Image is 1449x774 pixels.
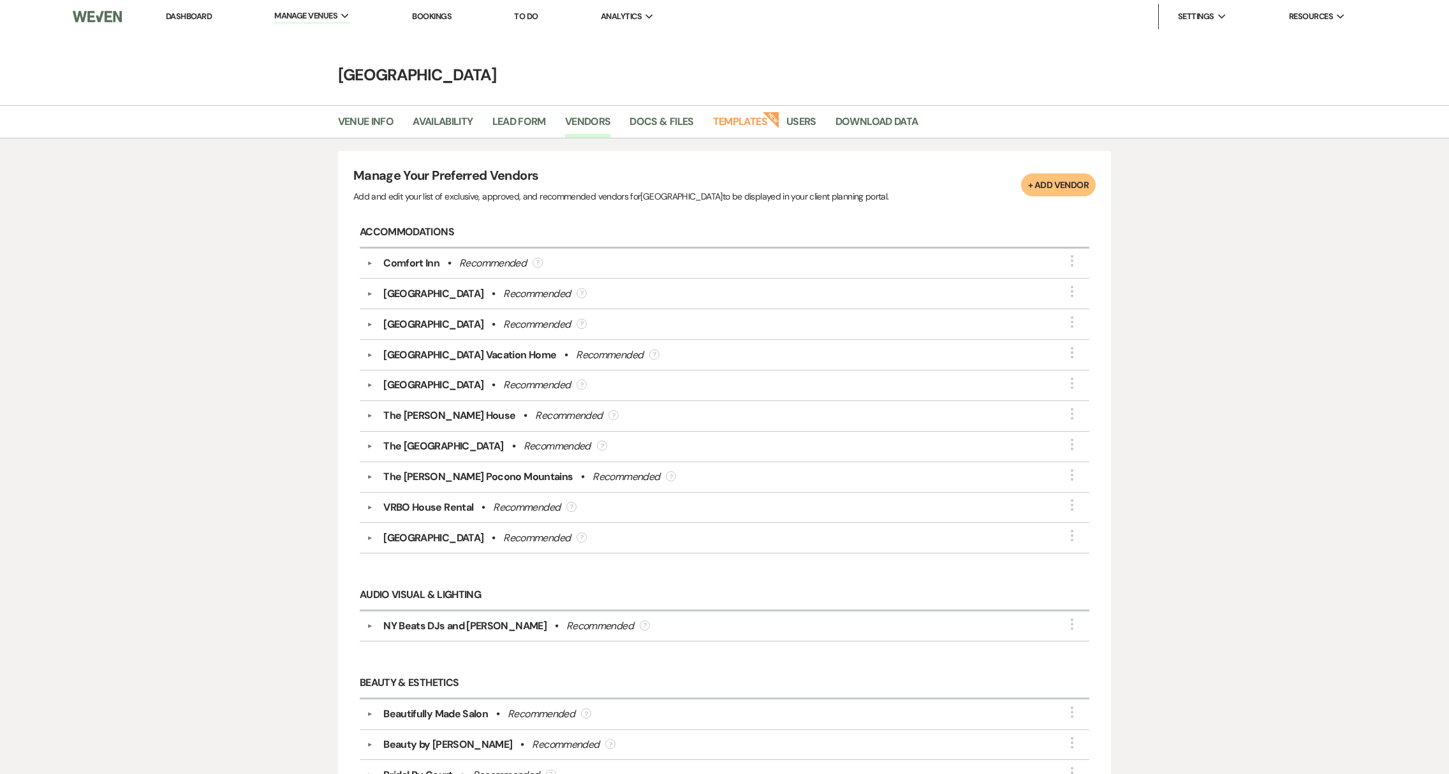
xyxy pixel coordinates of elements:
[532,737,599,752] div: Recommended
[601,10,642,23] span: Analytics
[73,3,122,30] img: Weven Logo
[640,620,650,631] div: ?
[566,502,577,512] div: ?
[362,413,378,419] button: ▼
[503,530,570,546] div: Recommended
[362,443,378,449] button: ▼
[274,10,337,22] span: Manage Venues
[362,623,378,629] button: ▼
[383,256,439,271] div: Comfort Inn
[492,377,495,393] b: •
[713,113,767,138] a: Templates
[360,668,1089,699] h6: Beauty & Esthetics
[492,530,495,546] b: •
[577,288,587,298] div: ?
[383,347,556,363] div: [GEOGRAPHIC_DATA] Vacation Home
[492,317,495,332] b: •
[383,286,483,302] div: [GEOGRAPHIC_DATA]
[362,260,378,267] button: ▼
[383,500,473,515] div: VRBO House Rental
[362,383,378,389] button: ▼
[383,618,547,634] div: NY Beats DJs and [PERSON_NAME]
[576,347,643,363] div: Recommended
[524,408,527,423] b: •
[362,741,378,748] button: ▼
[1178,10,1214,23] span: Settings
[338,113,394,138] a: Venue Info
[362,504,378,511] button: ▼
[383,317,483,332] div: [GEOGRAPHIC_DATA]
[597,441,607,451] div: ?
[413,113,473,138] a: Availability
[383,377,483,393] div: [GEOGRAPHIC_DATA]
[448,256,451,271] b: •
[353,166,889,189] h4: Manage Your Preferred Vendors
[383,439,504,454] div: The [GEOGRAPHIC_DATA]
[492,286,495,302] b: •
[608,410,619,420] div: ?
[265,64,1184,86] h4: [GEOGRAPHIC_DATA]
[564,347,568,363] b: •
[503,286,570,302] div: Recommended
[514,11,538,22] a: To Do
[353,189,889,203] p: Add and edit your list of exclusive, approved, and recommended vendors for [GEOGRAPHIC_DATA] to b...
[581,469,584,485] b: •
[592,469,659,485] div: Recommended
[503,317,570,332] div: Recommended
[383,408,515,423] div: The [PERSON_NAME] House
[533,258,543,268] div: ?
[166,11,212,22] a: Dashboard
[666,471,676,481] div: ?
[555,618,558,634] b: •
[383,469,573,485] div: The [PERSON_NAME] Pocono Mountains
[577,532,587,543] div: ?
[535,408,602,423] div: Recommended
[362,711,378,717] button: ▼
[512,439,515,454] b: •
[383,530,483,546] div: [GEOGRAPHIC_DATA]
[362,474,378,480] button: ▼
[605,739,615,749] div: ?
[566,618,633,634] div: Recommended
[786,113,816,138] a: Users
[360,217,1089,248] h6: Accommodations
[362,352,378,358] button: ▼
[762,110,780,128] strong: New
[482,500,485,515] b: •
[383,737,512,752] div: Beauty by [PERSON_NAME]
[508,706,575,722] div: Recommended
[496,706,499,722] b: •
[1021,173,1096,196] button: + Add Vendor
[383,706,488,722] div: Beautifully Made Salon
[362,291,378,297] button: ▼
[1289,10,1333,23] span: Resources
[520,737,524,752] b: •
[581,708,591,719] div: ?
[362,535,378,541] button: ▼
[577,319,587,329] div: ?
[412,11,452,22] a: Bookings
[493,500,560,515] div: Recommended
[649,349,659,360] div: ?
[360,580,1089,611] h6: Audio Visual & Lighting
[565,113,611,138] a: Vendors
[835,113,918,138] a: Download Data
[524,439,591,454] div: Recommended
[362,321,378,328] button: ▼
[629,113,693,138] a: Docs & Files
[503,377,570,393] div: Recommended
[577,379,587,390] div: ?
[492,113,546,138] a: Lead Form
[459,256,526,271] div: Recommended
